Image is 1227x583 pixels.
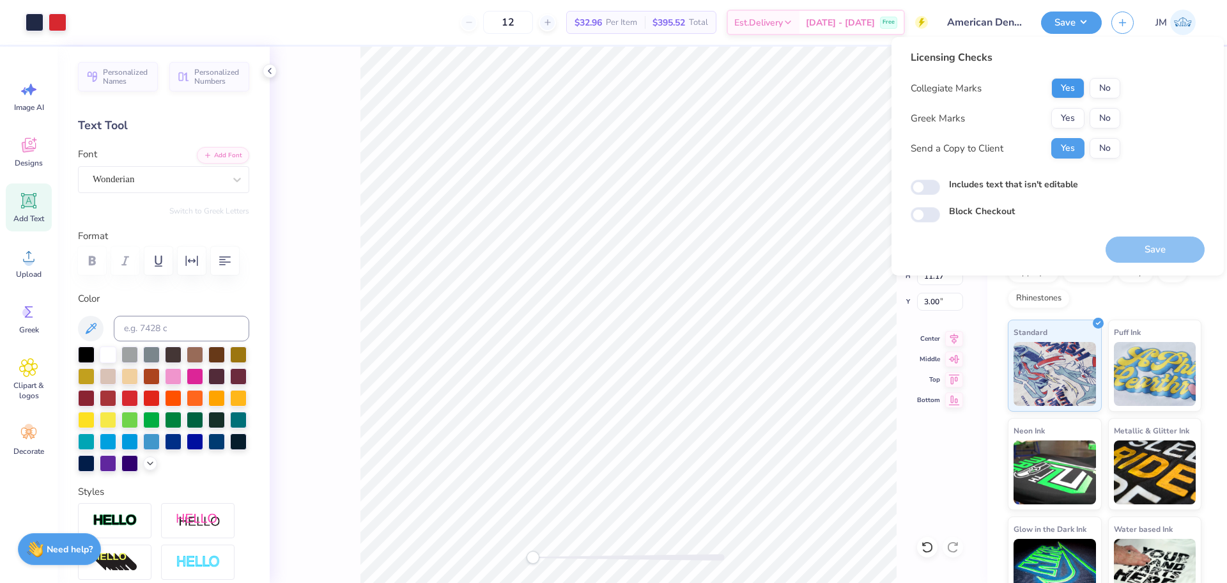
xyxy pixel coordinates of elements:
span: Image AI [14,102,44,113]
span: Standard [1014,325,1047,339]
span: Water based Ink [1114,522,1173,536]
span: Center [917,334,940,344]
span: Personalized Names [103,68,150,86]
label: Includes text that isn't editable [949,178,1078,191]
span: Bottom [917,395,940,405]
input: Untitled Design [938,10,1031,35]
button: Switch to Greek Letters [169,206,249,216]
span: Upload [16,269,42,279]
div: Accessibility label [527,551,539,564]
button: Yes [1051,138,1084,159]
label: Styles [78,485,104,499]
span: $32.96 [575,16,602,29]
label: Color [78,291,249,306]
button: No [1090,78,1120,98]
a: JM [1150,10,1201,35]
img: Puff Ink [1114,342,1196,406]
img: Shadow [176,513,220,529]
span: Puff Ink [1114,325,1141,339]
div: Collegiate Marks [911,81,982,96]
button: Save [1041,12,1102,34]
div: Greek Marks [911,111,965,126]
span: JM [1155,15,1167,30]
img: Negative Space [176,555,220,570]
span: Designs [15,158,43,168]
span: Free [883,18,895,27]
img: Stroke [93,513,137,528]
button: Add Font [197,147,249,164]
span: Decorate [13,446,44,456]
strong: Need help? [47,543,93,556]
span: Greek [19,325,39,335]
div: Text Tool [78,117,249,134]
button: No [1090,108,1120,128]
span: [DATE] - [DATE] [806,16,875,29]
img: Metallic & Glitter Ink [1114,440,1196,504]
span: Metallic & Glitter Ink [1114,424,1189,437]
button: Personalized Numbers [169,62,249,91]
div: Send a Copy to Client [911,141,1003,156]
span: Est. Delivery [734,16,783,29]
span: Middle [917,354,940,364]
img: John Michael Binayas [1170,10,1196,35]
span: Per Item [606,16,637,29]
button: No [1090,138,1120,159]
span: Neon Ink [1014,424,1045,437]
label: Font [78,147,97,162]
button: Yes [1051,78,1084,98]
input: e.g. 7428 c [114,316,249,341]
img: Standard [1014,342,1096,406]
span: Top [917,375,940,385]
span: Add Text [13,214,44,224]
span: Glow in the Dark Ink [1014,522,1086,536]
div: Rhinestones [1008,289,1070,308]
span: Total [689,16,708,29]
button: Yes [1051,108,1084,128]
img: Neon Ink [1014,440,1096,504]
button: Personalized Names [78,62,158,91]
img: 3D Illusion [93,552,137,573]
span: Personalized Numbers [194,68,242,86]
span: $395.52 [652,16,685,29]
div: Licensing Checks [911,50,1120,65]
input: – – [483,11,533,34]
label: Block Checkout [949,205,1015,218]
span: Clipart & logos [8,380,50,401]
label: Format [78,229,249,244]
